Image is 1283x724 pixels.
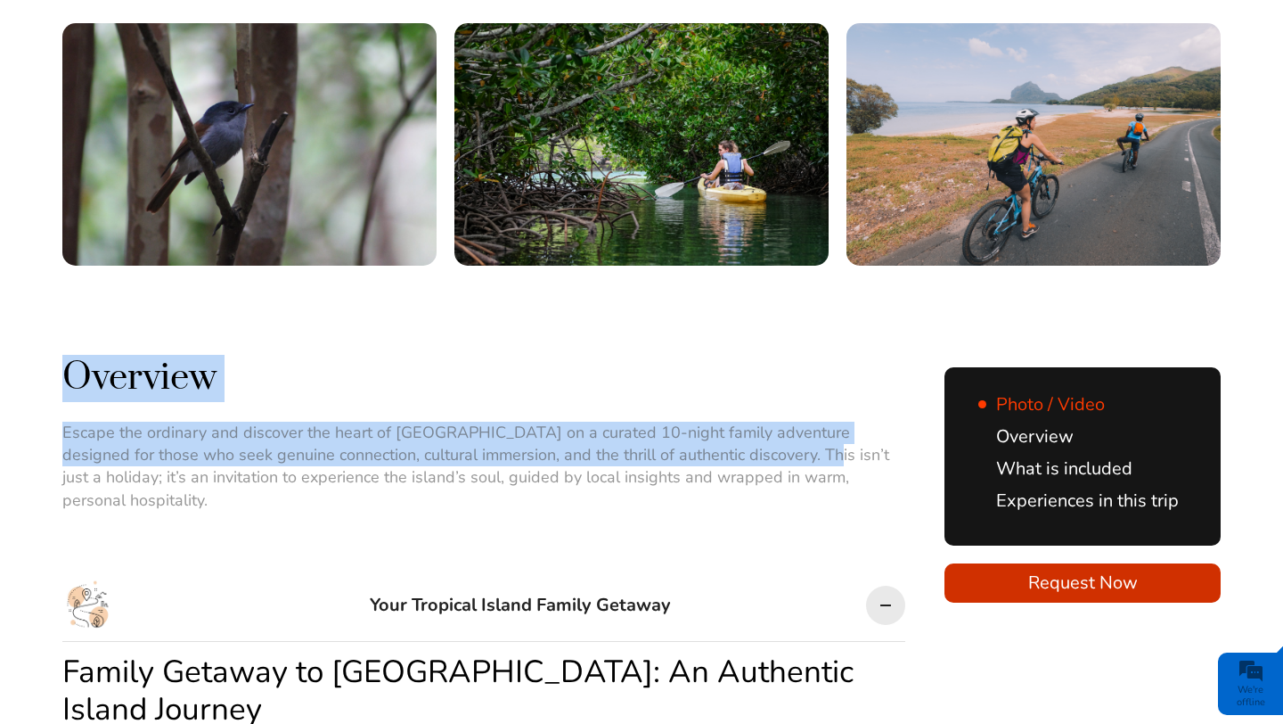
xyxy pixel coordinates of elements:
[20,92,46,119] div: Navigation go back
[1222,684,1279,709] div: We're offline
[978,457,1132,481] a: What is included
[978,424,1074,448] a: Overview
[370,579,671,632] div: Your Tropical Island Family Getaway
[23,270,325,534] textarea: Type your message and click 'Submit'
[261,549,323,573] em: Submit
[944,571,1221,596] span: Request Now
[62,422,905,512] p: Escape the ordinary and discover the heart of [GEOGRAPHIC_DATA] on a curated 10-night family adve...
[978,392,1105,416] a: Photo / Video
[292,9,335,52] div: Minimize live chat window
[119,94,326,117] div: Leave a message
[23,165,325,204] input: Enter your last name
[978,489,1179,513] a: Experiences in this trip
[62,355,905,402] h2: Overview
[23,218,325,257] input: Enter your email address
